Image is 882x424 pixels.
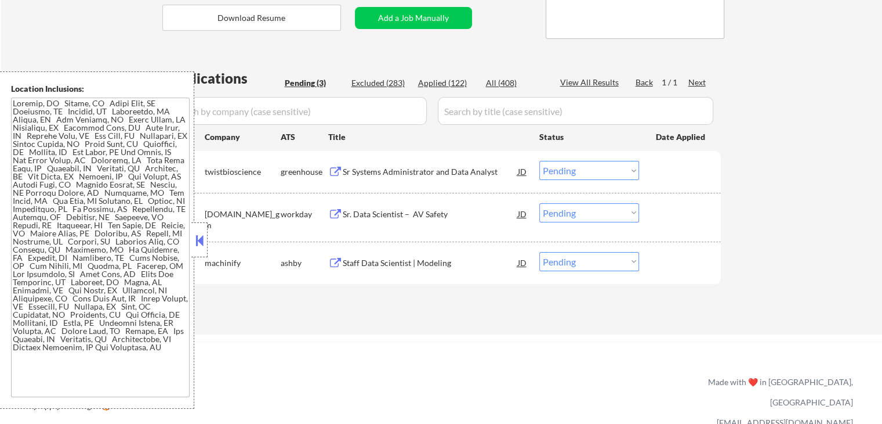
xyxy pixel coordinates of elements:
[703,372,853,412] div: Made with ❤️ in [GEOGRAPHIC_DATA], [GEOGRAPHIC_DATA]
[418,77,476,89] div: Applied (122)
[636,77,654,88] div: Back
[166,97,427,125] input: Search by company (case sensitive)
[517,161,528,182] div: JD
[281,131,328,143] div: ATS
[205,209,281,231] div: [DOMAIN_NAME]_gm
[162,5,341,31] button: Download Resume
[205,131,281,143] div: Company
[486,77,544,89] div: All (408)
[438,97,713,125] input: Search by title (case sensitive)
[166,71,281,85] div: Applications
[517,252,528,273] div: JD
[343,166,518,178] div: Sr Systems Administrator and Data Analyst
[205,257,281,269] div: machinify
[23,388,466,400] a: Refer & earn free applications 👯‍♀️
[656,131,707,143] div: Date Applied
[355,7,472,29] button: Add a Job Manually
[328,131,528,143] div: Title
[539,126,639,147] div: Status
[205,166,281,178] div: twistbioscience
[688,77,707,88] div: Next
[23,402,139,410] div: Buy ApplyAll as a gift 🎁
[281,166,328,178] div: greenhouse
[11,83,190,95] div: Location Inclusions:
[517,203,528,224] div: JD
[560,77,622,88] div: View All Results
[351,77,409,89] div: Excluded (283)
[662,77,688,88] div: 1 / 1
[285,77,343,89] div: Pending (3)
[281,209,328,220] div: workday
[343,257,518,269] div: Staff Data Scientist | Modeling
[281,257,328,269] div: ashby
[343,209,518,220] div: Sr. Data Scientist – AV Safety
